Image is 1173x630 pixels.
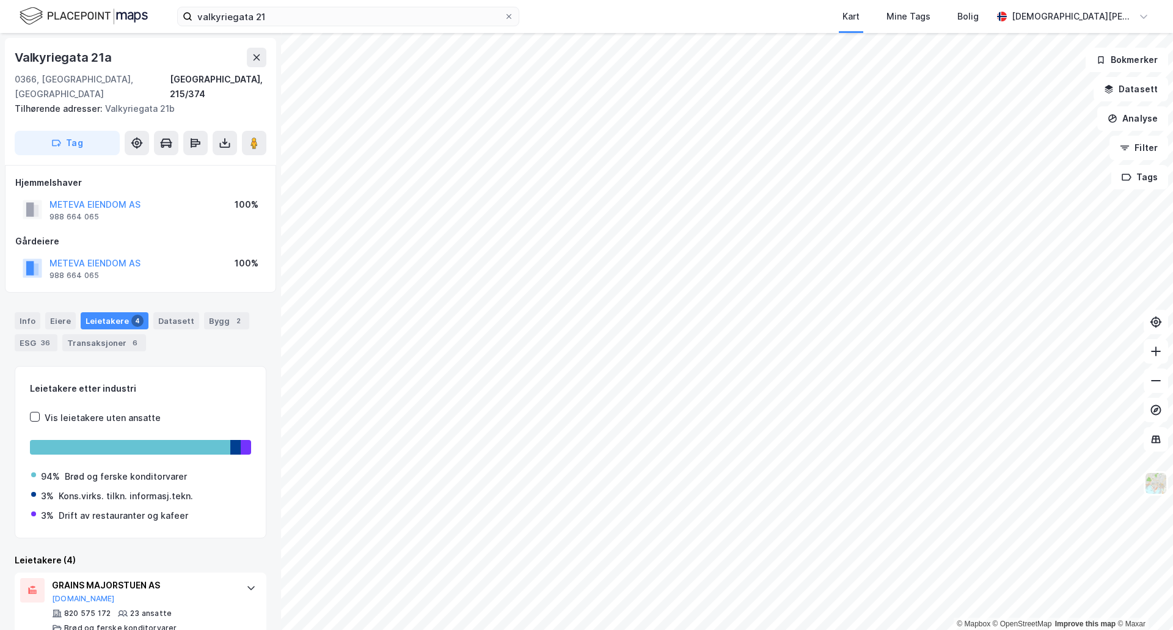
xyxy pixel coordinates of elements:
img: Z [1144,472,1168,495]
input: Søk på adresse, matrikkel, gårdeiere, leietakere eller personer [192,7,504,26]
div: 23 ansatte [130,609,172,618]
div: 988 664 065 [49,271,99,280]
img: logo.f888ab2527a4732fd821a326f86c7f29.svg [20,5,148,27]
div: Bygg [204,312,249,329]
div: Vis leietakere uten ansatte [45,411,161,425]
button: [DOMAIN_NAME] [52,594,115,604]
a: OpenStreetMap [993,620,1052,628]
div: GRAINS MAJORSTUEN AS [52,578,234,593]
a: Improve this map [1055,620,1116,628]
div: Leietakere [81,312,148,329]
div: Drift av restauranter og kafeer [59,508,188,523]
div: Hjemmelshaver [15,175,266,190]
div: Leietakere etter industri [30,381,251,396]
div: [DEMOGRAPHIC_DATA][PERSON_NAME] [1012,9,1134,24]
button: Filter [1109,136,1168,160]
div: Leietakere (4) [15,553,266,568]
div: ESG [15,334,57,351]
div: 2 [232,315,244,327]
button: Bokmerker [1086,48,1168,72]
div: Info [15,312,40,329]
div: Eiere [45,312,76,329]
div: Bolig [957,9,979,24]
div: 94% [41,469,60,484]
span: Tilhørende adresser: [15,103,105,114]
div: 6 [129,337,141,349]
div: 3% [41,489,54,504]
div: 988 664 065 [49,212,99,222]
button: Tag [15,131,120,155]
div: Valkyriegata 21b [15,101,257,116]
div: Brød og ferske konditorvarer [65,469,187,484]
div: Gårdeiere [15,234,266,249]
button: Datasett [1094,77,1168,101]
button: Tags [1111,165,1168,189]
iframe: Chat Widget [1112,571,1173,630]
a: Mapbox [957,620,990,628]
div: 820 575 172 [64,609,111,618]
div: Transaksjoner [62,334,146,351]
div: Kons.virks. tilkn. informasj.tekn. [59,489,193,504]
div: 4 [131,315,144,327]
div: Valkyriegata 21a [15,48,114,67]
div: Kart [842,9,860,24]
div: 100% [235,197,258,212]
div: 100% [235,256,258,271]
div: 36 [38,337,53,349]
button: Analyse [1097,106,1168,131]
div: Kontrollprogram for chat [1112,571,1173,630]
div: Mine Tags [886,9,930,24]
div: Datasett [153,312,199,329]
div: 3% [41,508,54,523]
div: 0366, [GEOGRAPHIC_DATA], [GEOGRAPHIC_DATA] [15,72,170,101]
div: [GEOGRAPHIC_DATA], 215/374 [170,72,266,101]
